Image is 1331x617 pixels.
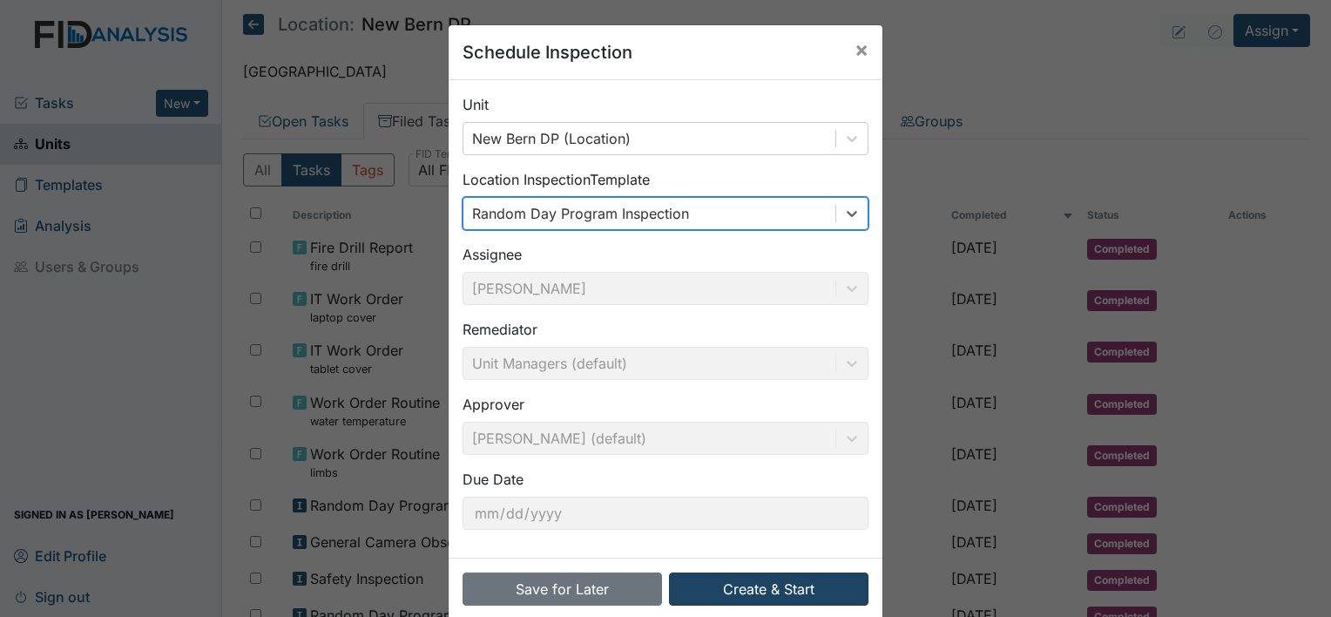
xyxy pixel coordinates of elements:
div: New Bern DP (Location) [472,128,631,149]
h5: Schedule Inspection [463,39,632,65]
label: Unit [463,94,489,115]
button: Close [841,25,882,74]
div: Random Day Program Inspection [472,203,689,224]
label: Location Inspection Template [463,169,650,190]
label: Remediator [463,319,537,340]
label: Due Date [463,469,524,490]
label: Assignee [463,244,522,265]
button: Create & Start [669,573,868,606]
span: × [855,37,868,62]
button: Save for Later [463,573,662,606]
label: Approver [463,394,524,415]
